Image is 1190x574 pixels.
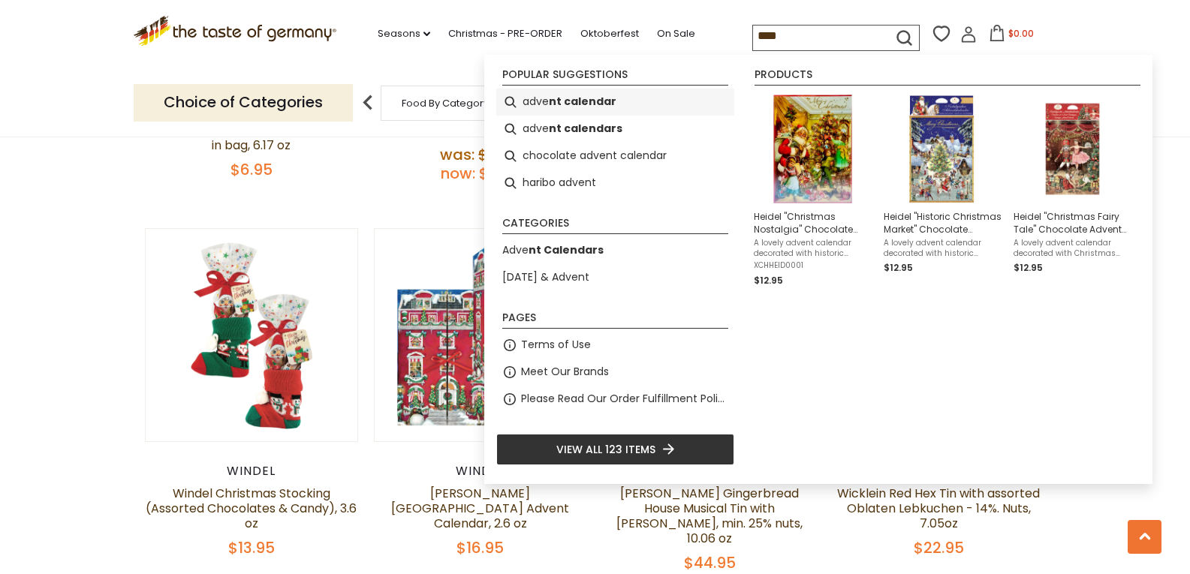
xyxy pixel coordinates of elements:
span: A lovely advent calendar decorated with historic German "Nikolaus" (Santa Claus) designs and fill... [754,238,872,259]
li: Please Read Our Order Fulfillment Policies [496,386,734,413]
span: $12.95 [884,261,913,274]
a: Advent Calendars [502,242,604,259]
a: Terms of Use [521,336,591,353]
li: Heidel "Christmas Nostalgia" Chocolate Advent Calendar, 2.6 oz [748,89,878,294]
span: $16.95 [456,537,504,558]
span: $12.95 [754,274,783,287]
b: nt calendar [549,93,616,110]
div: Instant Search Results [484,55,1152,484]
a: Wicklein Red Hex Tin with assorted Oblaten Lebkuchen - 14%. Nuts, 7.05oz [837,485,1040,532]
a: Heidel "Historic Christmas Market" Chocolate Advent Calendar, 2.6 ozA lovely advent calendar deco... [884,95,1002,288]
span: $12.95 [1014,261,1043,274]
li: haribo advent [496,170,734,197]
div: Windel [145,464,359,479]
span: A lovely advent calendar decorated with Christmas nutcracker design and filled with 24 delicious ... [1014,238,1131,259]
span: $3.95 [479,163,520,184]
li: advent calendars [496,116,734,143]
a: Please Read Our Order Fulfillment Policies [521,390,728,407]
li: Heidel "Historic Christmas Market" Chocolate Advent Calendar, 2.6 oz [878,89,1008,294]
a: Oktoberfest [580,26,639,42]
b: nt Calendars [529,242,604,257]
span: $6.45 [478,144,520,165]
b: nt calendars [549,120,622,137]
li: View all 123 items [496,434,734,465]
li: Advent Calendars [496,237,734,264]
span: Heidel "Christmas Fairy Tale" Chocolate Advent Calendar, 2.6 oz [1014,210,1131,236]
div: Windel [374,464,588,479]
span: Heidel "Historic Christmas Market" Chocolate Advent Calendar, 2.6 oz [884,210,1002,236]
span: $44.95 [684,552,736,573]
img: Windel Manor House Advent Calendar, 2.6 oz [375,229,587,441]
a: Windel Christmas Stocking (Assorted Chocolates & Candy), 3.6 oz [146,485,357,532]
img: previous arrow [353,88,383,118]
a: Meet Our Brands [521,363,609,380]
label: Now: [441,163,475,184]
label: Was: [440,144,474,165]
span: A lovely advent calendar decorated with historic German Christmas Market design and filled with 2... [884,238,1002,259]
span: $13.95 [228,537,275,558]
img: Windel Christmas Stocking (Assorted Chocolates & Candy), 3.6 oz [146,229,358,441]
span: $0.00 [1008,27,1034,40]
li: advent calendar [496,89,734,116]
span: Heidel "Christmas Nostalgia" Chocolate Advent Calendar, 2.6 oz [754,210,872,236]
span: XCHHEID0001 [754,260,872,271]
li: Popular suggestions [502,69,728,86]
span: $6.95 [230,159,273,180]
span: View all 123 items [556,441,655,458]
a: Heidel Christmas Fairy Tale Chocolate Advent CalendarHeidel "Christmas Fairy Tale" Chocolate Adve... [1014,95,1131,288]
li: Products [755,69,1140,86]
a: Seasons [378,26,430,42]
p: Choice of Categories [134,84,353,121]
li: Categories [502,218,728,234]
a: Heidel "Christmas Nostalgia" Chocolate Advent Calendar, 2.6 ozA lovely advent calendar decorated ... [754,95,872,288]
li: chocolate advent calendar [496,143,734,170]
li: Heidel "Christmas Fairy Tale" Chocolate Advent Calendar, 2.6 oz [1008,89,1137,294]
a: [DATE] & Advent [502,269,589,286]
li: Terms of Use [496,332,734,359]
img: Heidel Christmas Fairy Tale Chocolate Advent Calendar [1018,95,1127,203]
li: Pages [502,312,728,329]
a: On Sale [657,26,695,42]
a: Food By Category [402,98,489,109]
li: Meet Our Brands [496,359,734,386]
span: $22.95 [914,537,964,558]
a: Christmas - PRE-ORDER [448,26,562,42]
button: $0.00 [980,25,1044,47]
a: [PERSON_NAME] Gingerbread House Musical Tin with [PERSON_NAME], min. 25% nuts, 10.06 oz [616,485,803,547]
a: [PERSON_NAME][GEOGRAPHIC_DATA] Advent Calendar, 2.6 oz [391,485,569,532]
li: [DATE] & Advent [496,264,734,291]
